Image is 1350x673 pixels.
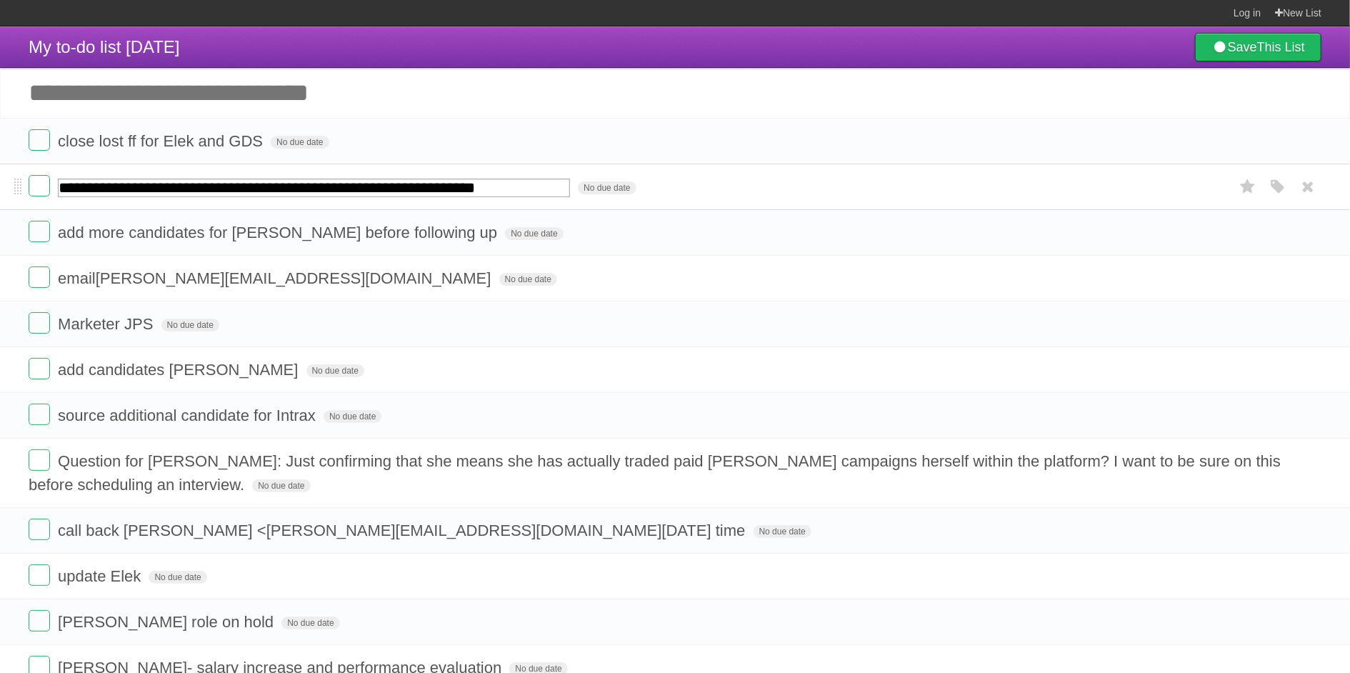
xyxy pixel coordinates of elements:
span: add candidates [PERSON_NAME] [58,361,301,379]
span: No due date [578,181,636,194]
span: source additional candidate for Intrax [58,407,319,424]
span: call back [PERSON_NAME] < [PERSON_NAME][EMAIL_ADDRESS][DOMAIN_NAME] [DATE] time [58,522,749,539]
span: Marketer JPS [58,315,156,333]
label: Done [29,175,50,196]
label: Done [29,564,50,586]
span: No due date [499,273,557,286]
span: No due date [505,227,563,240]
span: No due date [252,479,310,492]
label: Done [29,312,50,334]
label: Done [29,358,50,379]
label: Done [29,610,50,632]
span: No due date [149,571,206,584]
b: This List [1257,40,1305,54]
span: No due date [161,319,219,331]
label: Done [29,449,50,471]
label: Star task [1234,175,1261,199]
span: email [PERSON_NAME][EMAIL_ADDRESS][DOMAIN_NAME] [58,269,494,287]
span: No due date [306,364,364,377]
a: SaveThis List [1195,33,1321,61]
span: close lost ff for Elek and GDS [58,132,266,150]
label: Done [29,129,50,151]
span: No due date [281,617,339,629]
span: My to-do list [DATE] [29,37,180,56]
span: [PERSON_NAME] role on hold [58,613,277,631]
span: Question for [PERSON_NAME]: Just confirming that she means she has actually traded paid [PERSON_N... [29,452,1281,494]
span: No due date [271,136,329,149]
label: Done [29,404,50,425]
span: add more candidates for [PERSON_NAME] before following up [58,224,501,241]
span: update Elek [58,567,144,585]
label: Done [29,221,50,242]
span: No due date [324,410,381,423]
label: Done [29,519,50,540]
label: Done [29,266,50,288]
span: No due date [754,525,811,538]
